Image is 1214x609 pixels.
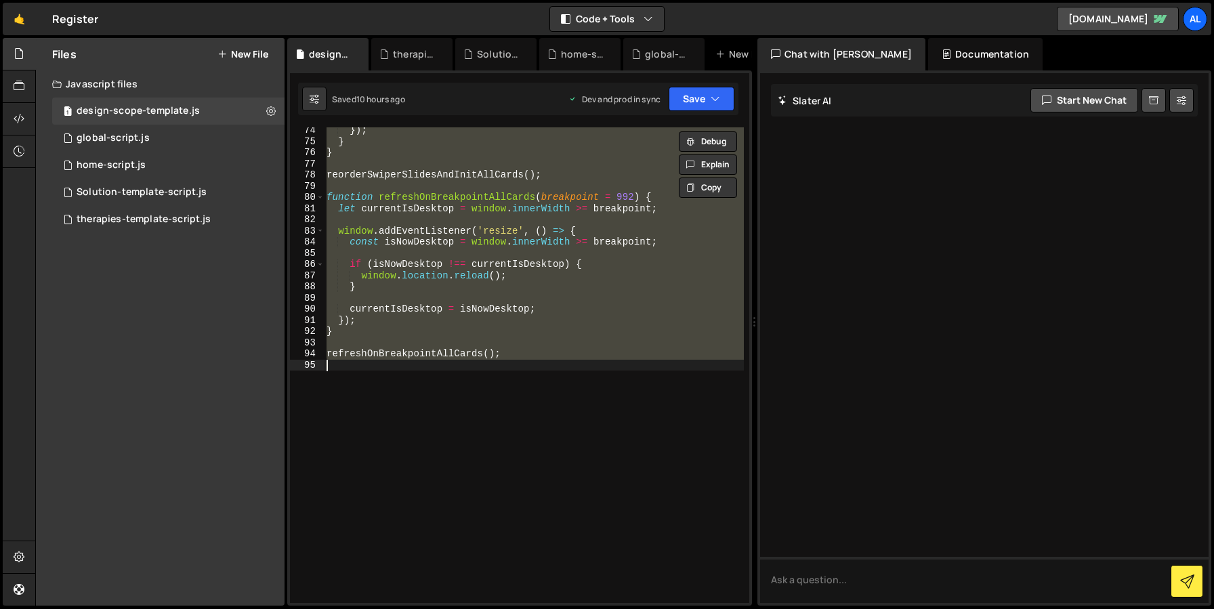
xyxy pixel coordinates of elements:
div: Register [52,11,98,27]
div: 81 [290,203,325,215]
div: New File [715,47,772,61]
div: 94 [290,348,325,360]
div: 92 [290,326,325,337]
div: 93 [290,337,325,349]
div: 85 [290,248,325,259]
button: Debug [679,131,737,152]
div: 88 [290,281,325,293]
button: New File [217,49,268,60]
div: global-script.js [77,132,150,144]
div: 16219/47315.js [52,98,285,125]
div: 74 [290,125,325,136]
button: Explain [679,154,737,175]
div: home-script.js [77,159,146,171]
div: therapies-template-script.js [77,213,211,226]
a: [DOMAIN_NAME] [1057,7,1179,31]
div: 90 [290,303,325,315]
div: 16219/43678.js [52,125,285,152]
div: 84 [290,236,325,248]
div: design-scope-template.js [309,47,352,61]
div: Documentation [928,38,1043,70]
div: Dev and prod in sync [568,93,661,105]
div: home-script.js [561,47,604,61]
div: Chat with [PERSON_NAME] [757,38,925,70]
div: 16219/44121.js [52,179,285,206]
button: Code + Tools [550,7,664,31]
div: therapies-template-script.js [393,47,436,61]
div: 76 [290,147,325,159]
div: 78 [290,169,325,181]
h2: Files [52,47,77,62]
div: 16219/46881.js [52,206,285,233]
div: Javascript files [36,70,285,98]
div: design-scope-template.js [77,105,200,117]
div: Solution-template-script.js [77,186,207,198]
div: 79 [290,181,325,192]
div: 77 [290,159,325,170]
div: 10 hours ago [356,93,405,105]
div: 87 [290,270,325,282]
a: Al [1183,7,1207,31]
button: Start new chat [1030,88,1138,112]
div: 86 [290,259,325,270]
a: 🤙 [3,3,36,35]
div: 82 [290,214,325,226]
div: 95 [290,360,325,371]
span: 1 [64,107,72,118]
div: 80 [290,192,325,203]
button: Copy [679,177,737,198]
div: Solution-template-script.js [477,47,520,61]
div: 75 [290,136,325,148]
div: 83 [290,226,325,237]
div: 89 [290,293,325,304]
div: 16219/43700.js [52,152,285,179]
div: 91 [290,315,325,327]
div: Saved [332,93,405,105]
h2: Slater AI [778,94,832,107]
div: global-script.js [645,47,688,61]
button: Save [669,87,734,111]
